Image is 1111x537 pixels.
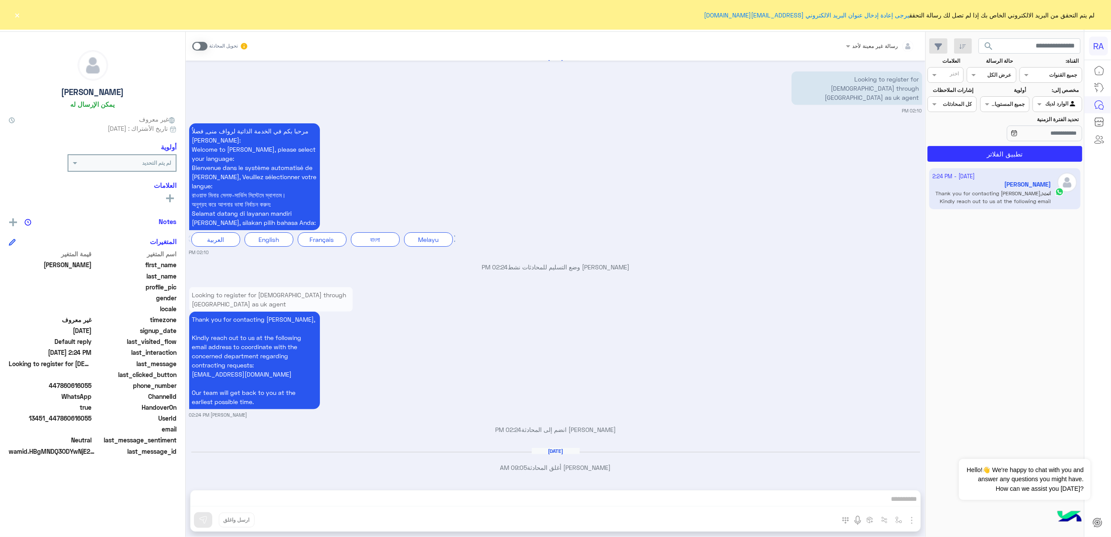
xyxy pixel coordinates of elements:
[189,425,922,434] p: [PERSON_NAME] انضم إلى المحادثة
[94,326,177,335] span: signup_date
[902,107,922,114] small: 02:10 PM
[9,181,177,189] h6: العلامات
[94,315,177,324] span: timezone
[189,123,320,230] p: 14/10/2025, 2:10 PM
[532,448,580,454] h6: [DATE]
[245,232,293,247] div: English
[1054,502,1085,533] img: hulul-logo.png
[9,359,92,368] span: Looking to register for hajj through nusuk as uk agent
[142,160,171,166] b: لم يتم التحديد
[928,146,1082,162] button: تطبيق الفلاتر
[94,337,177,346] span: last_visited_flow
[24,219,31,226] img: notes
[9,414,92,423] span: 13451_447860616055
[13,10,22,19] button: ×
[9,326,92,335] span: 2025-09-23T22:22:02.534Z
[94,282,177,292] span: profile_pic
[704,10,1095,20] span: لم يتم التحقق من البريد الالكتروني الخاص بك إذا لم تصل لك رسالة التحقق
[71,100,115,108] h6: يمكن الإرسال له
[219,513,255,527] button: ارسل واغلق
[9,370,92,379] span: null
[191,232,240,247] div: العربية
[150,238,177,245] h6: المتغيرات
[108,124,168,133] span: تاريخ الأشتراك : [DATE]
[94,359,177,368] span: last_message
[94,272,177,281] span: last_name
[94,370,177,379] span: last_clicked_button
[9,381,92,390] span: 447860616055
[9,447,96,456] span: wamid.HBgMNDQ3ODYwNjE2MDU1FQIAEhggQUM0M0VBNzNGNTNBNTEzOUIyMUUwOUY0M0FGQkJGNkYA
[189,312,320,409] p: 14/10/2025, 2:24 PM
[98,447,177,456] span: last_message_id
[981,116,1079,123] label: تحديد الفترة الزمنية
[1021,57,1079,65] label: القناة:
[1034,86,1079,94] label: مخصص إلى:
[94,348,177,357] span: last_interaction
[968,57,1013,65] label: حالة الرسالة
[189,463,922,472] p: [PERSON_NAME] أغلق المحادثة
[981,86,1026,94] label: أولوية
[9,348,92,357] span: 2025-10-14T11:24:42.24Z
[94,304,177,313] span: locale
[978,38,1000,57] button: search
[61,87,124,97] h5: [PERSON_NAME]
[94,249,177,258] span: اسم المتغير
[78,51,108,80] img: defaultAdmin.png
[984,41,994,51] span: search
[9,249,92,258] span: قيمة المتغير
[209,43,238,50] small: تحويل المحادثة
[94,425,177,434] span: email
[9,425,92,434] span: null
[9,337,92,346] span: Default reply
[94,293,177,302] span: gender
[928,57,960,65] label: العلامات
[950,70,960,80] div: اختر
[9,315,92,324] span: غير معروف
[9,218,17,226] img: add
[9,392,92,401] span: 2
[704,11,910,19] a: يرجى إعادة إدخال عنوان البريد الالكتروني [EMAIL_ADDRESS][DOMAIN_NAME]
[94,381,177,390] span: phone_number
[9,403,92,412] span: true
[959,459,1090,500] span: Hello!👋 We're happy to chat with you and answer any questions you might have. How can we assist y...
[94,435,177,445] span: last_message_sentiment
[94,403,177,412] span: HandoverOn
[351,232,400,247] div: বাংলা
[298,232,347,247] div: Français
[189,249,209,256] small: 02:10 PM
[189,287,353,312] p: 14/10/2025, 2:24 PM
[139,115,177,124] span: غير معروف
[9,260,92,269] span: Salman
[189,262,922,272] p: [PERSON_NAME] وضع التسليم للمحادثات نشط
[792,71,922,105] p: 14/10/2025, 2:10 PM
[189,411,248,418] small: [PERSON_NAME] 02:24 PM
[9,293,92,302] span: null
[161,143,177,151] h6: أولوية
[9,304,92,313] span: null
[94,392,177,401] span: ChannelId
[404,232,453,247] div: Melayu
[1089,37,1108,55] div: RA
[94,260,177,269] span: first_name
[928,86,973,94] label: إشارات الملاحظات
[9,435,92,445] span: 0
[853,43,898,49] span: رسالة غير معينة لأحد
[94,414,177,423] span: UserId
[159,218,177,225] h6: Notes
[495,426,521,433] span: 02:24 PM
[482,263,508,271] span: 02:24 PM
[500,464,527,471] span: 09:05 AM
